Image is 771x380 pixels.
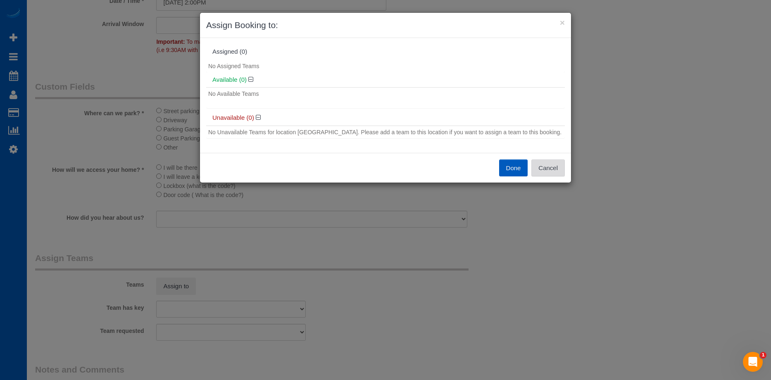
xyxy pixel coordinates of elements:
button: Cancel [531,159,565,177]
span: No Assigned Teams [208,63,259,69]
h3: Assign Booking to: [206,19,565,31]
span: No Unavailable Teams for location [GEOGRAPHIC_DATA]. Please add a team to this location if you wa... [208,129,562,135]
span: 1 [760,352,766,359]
h4: Available (0) [212,76,559,83]
div: Assigned (0) [212,48,559,55]
iframe: Intercom live chat [743,352,763,372]
button: × [560,18,565,27]
button: Done [499,159,528,177]
span: No Available Teams [208,90,259,97]
h4: Unavailable (0) [212,114,559,121]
